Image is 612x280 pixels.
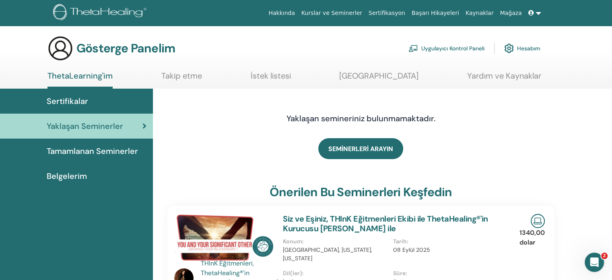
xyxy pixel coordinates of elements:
a: Uygulayıcı Kontrol Paneli [408,39,484,57]
a: Sertifikasyon [365,6,408,21]
a: [GEOGRAPHIC_DATA] [339,71,418,87]
img: Canlı Çevrimiçi Seminer [531,214,545,228]
a: SEMİNERLERİ ARAYIN [318,138,403,159]
font: Belgelerim [47,171,87,181]
font: Sertifikalar [47,96,88,106]
font: ThetaLearning'im [47,71,113,81]
font: Yaklaşan Seminerler [47,121,123,131]
a: Hesabım [504,39,540,57]
font: 1340,00 dolar [519,228,545,247]
font: Gösterge Panelim [76,40,175,56]
font: Kaynaklar [466,10,494,16]
font: Tamamlanan Seminerler [47,146,138,156]
a: ThetaLearning'im [47,71,113,89]
font: 08 Eylül 2025 [393,246,430,253]
a: Kaynaklar [462,6,497,21]
font: Yaklaşan semineriniz bulunmamaktadır. [286,113,435,124]
img: logo.png [53,4,149,22]
font: [GEOGRAPHIC_DATA] [339,71,418,81]
font: Yardım ve Kaynaklar [467,71,541,81]
font: 2 [603,253,606,258]
font: : [302,270,304,277]
font: Konum [283,238,302,245]
a: Mağaza [497,6,525,21]
font: Uygulayıcı Kontrol Paneli [421,45,484,52]
img: generic-user-icon.jpg [47,35,73,61]
iframe: Intercom canlı sohbet [585,253,604,272]
a: Hakkında [265,6,298,21]
font: Kurslar ve Seminerler [301,10,362,16]
font: [GEOGRAPHIC_DATA], [US_STATE], [US_STATE] [283,246,372,262]
font: Süre [393,270,406,277]
a: Başarı Hikayeleri [408,6,462,21]
img: chalkboard-teacher.svg [408,45,418,52]
font: Mağaza [500,10,521,16]
font: SEMİNERLERİ ARAYIN [328,145,393,153]
font: Dil(ler) [283,270,302,277]
a: Siz ve Eşiniz, THInK Eğitmenleri Ekibi ile ThetaHealing®'in Kurucusu [PERSON_NAME] ile [283,214,488,234]
a: Takip etme [161,71,202,87]
font: önerilen bu seminerleri keşfedin [270,184,452,200]
font: : [302,238,304,245]
font: : [406,270,407,277]
img: Siz ve Önemli Diğer Eğitmenleriniz [174,214,273,261]
a: Yardım ve Kaynaklar [467,71,541,87]
font: Tarih [393,238,407,245]
a: Kurslar ve Seminerler [298,6,365,21]
font: Başarı Hikayeleri [412,10,459,16]
font: Takip etme [161,71,202,81]
font: Hesabım [517,45,540,52]
font: : [407,238,408,245]
font: Hakkında [268,10,295,16]
font: Sertifikasyon [369,10,405,16]
img: cog.svg [504,41,514,55]
a: İstek listesi [251,71,291,87]
font: İstek listesi [251,71,291,81]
